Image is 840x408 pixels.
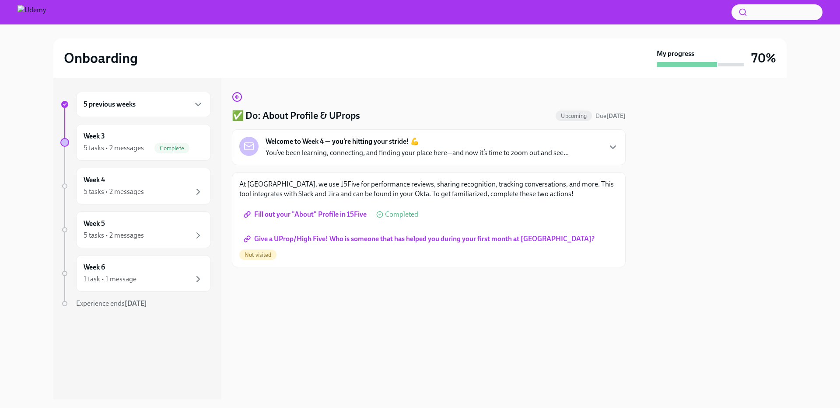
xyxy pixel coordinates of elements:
[76,92,211,117] div: 5 previous weeks
[84,263,105,272] h6: Week 6
[125,299,147,308] strong: [DATE]
[657,49,694,59] strong: My progress
[751,50,776,66] h3: 70%
[239,206,373,223] a: Fill out your "About" Profile in 15Five
[84,187,144,197] div: 5 tasks • 2 messages
[60,255,211,292] a: Week 61 task • 1 message
[64,49,138,67] h2: Onboarding
[60,124,211,161] a: Week 35 tasks • 2 messagesComplete
[76,299,147,308] span: Experience ends
[17,5,46,19] img: Udemy
[60,168,211,204] a: Week 45 tasks • 2 messages
[239,252,276,258] span: Not visited
[245,235,595,243] span: Give a UProp/High Five! Who is someone that has helped you during your first month at [GEOGRAPHIC...
[606,112,626,120] strong: [DATE]
[239,180,618,199] p: At [GEOGRAPHIC_DATA], we use 15Five for performance reviews, sharing recognition, tracking conver...
[556,113,592,119] span: Upcoming
[84,231,144,240] div: 5 tasks • 2 messages
[595,112,626,120] span: Due
[245,210,367,219] span: Fill out your "About" Profile in 15Five
[60,211,211,248] a: Week 55 tasks • 2 messages
[84,131,105,141] h6: Week 3
[385,211,418,218] span: Completed
[595,112,626,120] span: August 24th, 2025 11:00
[84,143,144,153] div: 5 tasks • 2 messages
[84,100,136,109] h6: 5 previous weeks
[154,145,189,152] span: Complete
[266,148,569,158] p: You’ve been learning, connecting, and finding your place here—and now it’s time to zoom out and s...
[84,274,136,284] div: 1 task • 1 message
[232,109,360,122] h4: ✅ Do: About Profile & UProps
[266,137,419,146] strong: Welcome to Week 4 — you’re hitting your stride! 💪
[84,219,105,228] h6: Week 5
[239,230,601,248] a: Give a UProp/High Five! Who is someone that has helped you during your first month at [GEOGRAPHIC...
[84,175,105,185] h6: Week 4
